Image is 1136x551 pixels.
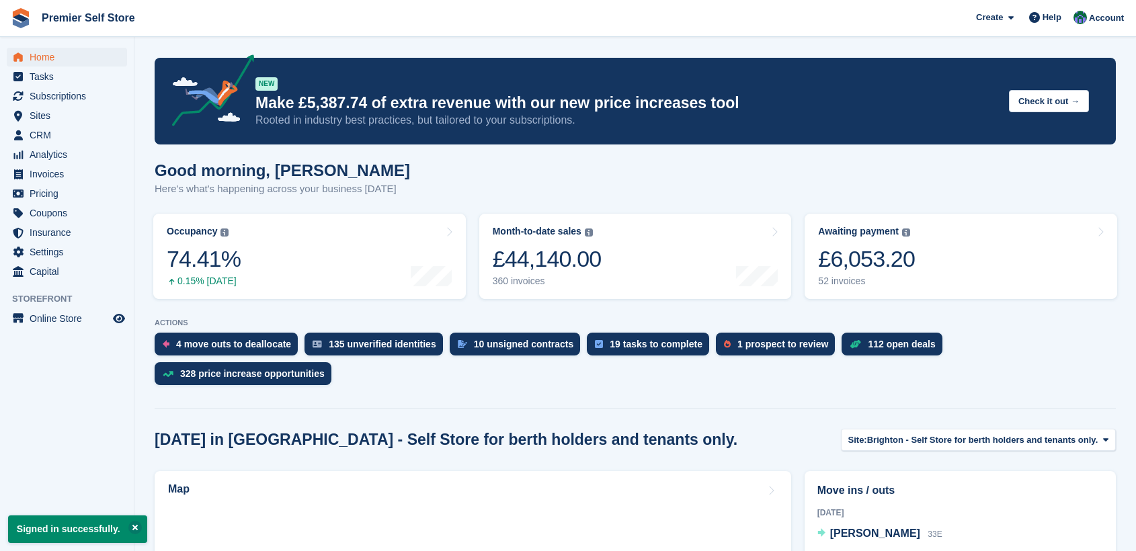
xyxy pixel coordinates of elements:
[585,228,593,237] img: icon-info-grey-7440780725fd019a000dd9b08b2336e03edf1995a4989e88bcd33f0948082b44.svg
[329,339,436,349] div: 135 unverified identities
[976,11,1003,24] span: Create
[830,527,920,539] span: [PERSON_NAME]
[610,339,702,349] div: 19 tasks to complete
[7,87,127,105] a: menu
[928,529,942,539] span: 33E
[7,48,127,67] a: menu
[818,245,915,273] div: £6,053.20
[30,67,110,86] span: Tasks
[313,340,322,348] img: verify_identity-adf6edd0f0f0b5bbfe63781bf79b02c33cf7c696d77639b501bdc392416b5a36.svg
[255,113,998,128] p: Rooted in industry best practices, but tailored to your subscriptions.
[167,245,241,273] div: 74.41%
[902,228,910,237] img: icon-info-grey-7440780725fd019a000dd9b08b2336e03edf1995a4989e88bcd33f0948082b44.svg
[868,339,935,349] div: 112 open deals
[305,333,450,362] a: 135 unverified identities
[493,226,581,237] div: Month-to-date sales
[805,214,1117,299] a: Awaiting payment £6,053.20 52 invoices
[1073,11,1087,24] img: Jo Granger
[737,339,828,349] div: 1 prospect to review
[479,214,792,299] a: Month-to-date sales £44,140.00 360 invoices
[8,515,147,543] p: Signed in successfully.
[180,368,325,379] div: 328 price increase opportunities
[155,431,737,449] h2: [DATE] in [GEOGRAPHIC_DATA] - Self Store for berth holders and tenants only.
[12,292,134,306] span: Storefront
[841,429,1116,451] button: Site: Brighton - Self Store for berth holders and tenants only.
[7,309,127,328] a: menu
[220,228,229,237] img: icon-info-grey-7440780725fd019a000dd9b08b2336e03edf1995a4989e88bcd33f0948082b44.svg
[36,7,140,29] a: Premier Self Store
[30,309,110,328] span: Online Store
[255,93,998,113] p: Make £5,387.74 of extra revenue with our new price increases tool
[163,340,169,348] img: move_outs_to_deallocate_icon-f764333ba52eb49d3ac5e1228854f67142a1ed5810a6f6cc68b1a99e826820c5.svg
[850,339,861,349] img: deal-1b604bf984904fb50ccaf53a9ad4b4a5d6e5aea283cecdc64d6e3604feb123c2.svg
[817,525,942,543] a: [PERSON_NAME] 33E
[818,275,915,287] div: 52 invoices
[176,339,291,349] div: 4 move outs to deallocate
[30,106,110,125] span: Sites
[7,184,127,203] a: menu
[30,223,110,242] span: Insurance
[724,340,731,348] img: prospect-51fa495bee0391a8d652442698ab0144808aea92771e9ea1ae160a38d050c398.svg
[153,214,466,299] a: Occupancy 74.41% 0.15% [DATE]
[1089,11,1124,25] span: Account
[11,8,31,28] img: stora-icon-8386f47178a22dfd0bd8f6a31ec36ba5ce8667c1dd55bd0f319d3a0aa187defe.svg
[7,223,127,242] a: menu
[161,54,255,131] img: price-adjustments-announcement-icon-8257ccfd72463d97f412b2fc003d46551f7dbcb40ab6d574587a9cd5c0d94...
[30,243,110,261] span: Settings
[818,226,899,237] div: Awaiting payment
[30,87,110,105] span: Subscriptions
[7,126,127,144] a: menu
[168,483,190,495] h2: Map
[1043,11,1061,24] span: Help
[30,145,110,164] span: Analytics
[30,126,110,144] span: CRM
[167,226,217,237] div: Occupancy
[30,48,110,67] span: Home
[842,333,948,362] a: 112 open deals
[595,340,603,348] img: task-75834270c22a3079a89374b754ae025e5fb1db73e45f91037f5363f120a921f8.svg
[587,333,716,362] a: 19 tasks to complete
[7,204,127,222] a: menu
[7,67,127,86] a: menu
[7,243,127,261] a: menu
[155,362,338,392] a: 328 price increase opportunities
[817,507,1103,519] div: [DATE]
[716,333,842,362] a: 1 prospect to review
[155,181,410,197] p: Here's what's happening across your business [DATE]
[867,433,1098,447] span: Brighton - Self Store for berth holders and tenants only.
[7,165,127,183] a: menu
[7,262,127,281] a: menu
[450,333,587,362] a: 10 unsigned contracts
[30,204,110,222] span: Coupons
[458,340,467,348] img: contract_signature_icon-13c848040528278c33f63329250d36e43548de30e8caae1d1a13099fd9432cc5.svg
[163,371,173,377] img: price_increase_opportunities-93ffe204e8149a01c8c9dc8f82e8f89637d9d84a8eef4429ea346261dce0b2c0.svg
[474,339,574,349] div: 10 unsigned contracts
[155,333,305,362] a: 4 move outs to deallocate
[817,482,1103,499] h2: Move ins / outs
[30,165,110,183] span: Invoices
[493,275,602,287] div: 360 invoices
[7,106,127,125] a: menu
[1009,90,1089,112] button: Check it out →
[493,245,602,273] div: £44,140.00
[255,77,278,91] div: NEW
[155,161,410,179] h1: Good morning, [PERSON_NAME]
[30,184,110,203] span: Pricing
[167,275,241,287] div: 0.15% [DATE]
[30,262,110,281] span: Capital
[155,319,1116,327] p: ACTIONS
[111,310,127,327] a: Preview store
[848,433,867,447] span: Site:
[7,145,127,164] a: menu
